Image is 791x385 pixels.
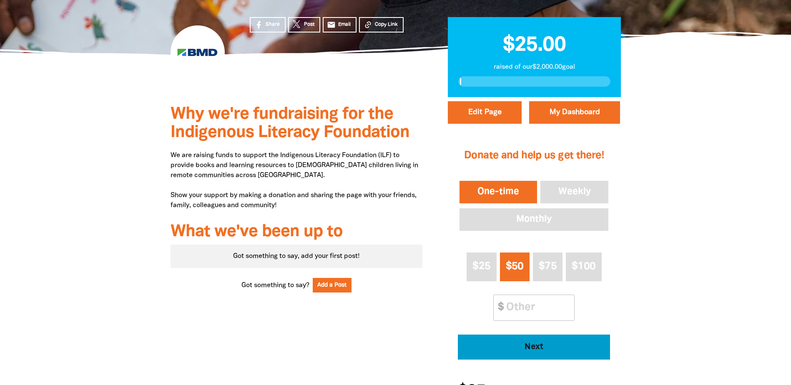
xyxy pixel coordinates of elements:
[288,17,320,32] a: Post
[359,17,404,32] button: Copy Link
[539,179,610,205] button: Weekly
[500,252,530,281] button: $50
[171,223,423,241] h3: What we've been up to
[313,278,352,292] button: Add a Post
[250,17,286,32] a: Share
[506,262,524,271] span: $50
[171,107,409,140] span: Why we're fundraising for the Indigenous Literacy Foundation
[338,21,351,28] span: Email
[467,252,496,281] button: $25
[500,295,574,320] input: Other
[472,262,490,271] span: $25
[304,21,314,28] span: Post
[539,262,557,271] span: $75
[327,20,336,29] i: email
[171,150,423,210] p: We are raising funds to support the Indigenous Literacy Foundation (ILF) to provide books and lea...
[266,21,280,28] span: Share
[458,62,610,72] p: raised of our $2,000.00 goal
[448,101,522,124] button: Edit Page
[566,252,602,281] button: $100
[375,21,398,28] span: Copy Link
[533,252,562,281] button: $75
[470,343,599,351] span: Next
[572,262,595,271] span: $100
[458,139,610,172] h2: Donate and help us get there!
[529,101,620,124] a: My Dashboard
[458,179,539,205] button: One-time
[171,245,423,268] div: Paginated content
[494,295,504,320] span: $
[458,335,610,360] button: Pay with Credit Card
[171,245,423,268] div: Got something to say, add your first post!
[458,207,610,232] button: Monthly
[241,280,309,290] span: Got something to say?
[323,17,357,32] a: emailEmail
[503,36,566,55] span: $25.00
